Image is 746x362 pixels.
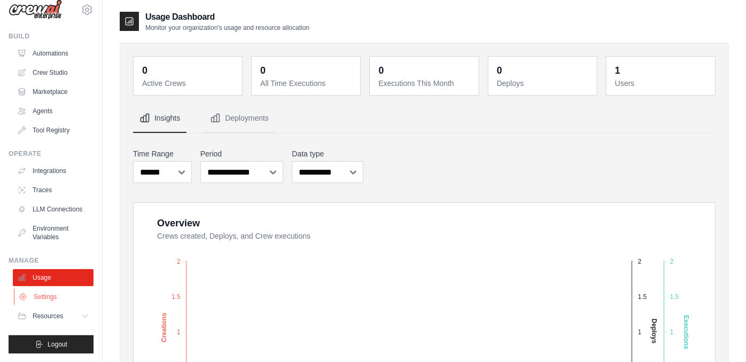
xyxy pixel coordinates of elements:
[638,329,642,336] tspan: 1
[9,256,94,265] div: Manage
[157,216,200,231] div: Overview
[615,78,709,89] dt: Users
[142,78,236,89] dt: Active Crews
[133,104,187,133] button: Insights
[145,23,309,32] p: Monitor your organization's usage and resource allocation
[13,220,94,246] a: Environment Variables
[177,329,181,336] tspan: 1
[142,63,147,78] div: 0
[13,201,94,218] a: LLM Connections
[9,149,94,158] div: Operate
[14,288,95,305] a: Settings
[497,63,502,78] div: 0
[638,258,642,265] tspan: 2
[638,293,647,301] tspan: 1.5
[13,182,94,199] a: Traces
[497,78,590,89] dt: Deploys
[13,45,94,62] a: Automations
[33,312,63,320] span: Resources
[9,335,94,353] button: Logout
[204,104,275,133] button: Deployments
[260,63,266,78] div: 0
[13,308,94,325] button: Resources
[13,122,94,139] a: Tool Registry
[145,11,309,23] h2: Usage Dashboard
[292,148,363,159] label: Data type
[670,293,679,301] tspan: 1.5
[615,63,620,78] div: 1
[260,78,354,89] dt: All Time Executions
[160,313,168,343] text: Creations
[13,269,94,286] a: Usage
[13,103,94,120] a: Agents
[378,63,384,78] div: 0
[13,64,94,81] a: Crew Studio
[133,104,716,133] nav: Tabs
[683,316,690,350] text: Executions
[200,148,284,159] label: Period
[670,258,674,265] tspan: 2
[670,329,674,336] tspan: 1
[13,83,94,100] a: Marketplace
[13,162,94,179] a: Integrations
[9,32,94,41] div: Build
[133,148,192,159] label: Time Range
[157,231,702,241] dt: Crews created, Deploys, and Crew executions
[48,340,67,349] span: Logout
[378,78,472,89] dt: Executions This Month
[177,258,181,265] tspan: 2
[651,319,658,344] text: Deploys
[172,293,181,301] tspan: 1.5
